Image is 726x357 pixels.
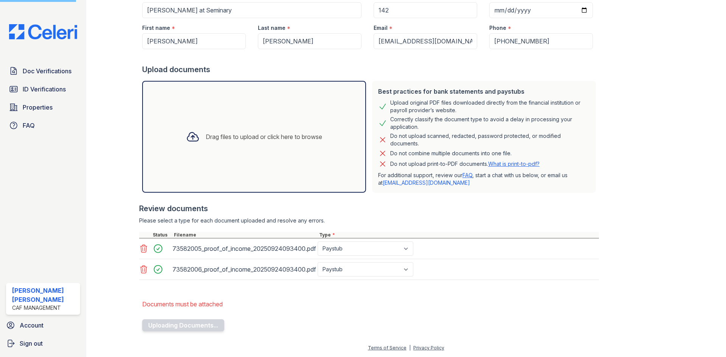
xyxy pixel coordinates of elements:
[139,203,599,214] div: Review documents
[12,304,77,312] div: CAF Management
[6,82,80,97] a: ID Verifications
[318,232,599,238] div: Type
[3,336,83,351] a: Sign out
[142,319,224,331] button: Uploading Documents...
[368,345,406,351] a: Terms of Service
[489,24,506,32] label: Phone
[258,24,285,32] label: Last name
[142,64,599,75] div: Upload documents
[142,24,170,32] label: First name
[390,132,590,147] div: Do not upload scanned, redacted, password protected, or modified documents.
[23,103,53,112] span: Properties
[20,339,43,348] span: Sign out
[23,66,71,76] span: Doc Verifications
[390,99,590,114] div: Upload original PDF files downloaded directly from the financial institution or payroll provider’...
[3,318,83,333] a: Account
[6,100,80,115] a: Properties
[409,345,411,351] div: |
[488,161,540,167] a: What is print-to-pdf?
[23,85,66,94] span: ID Verifications
[172,243,315,255] div: 73582005_proof_of_income_20250924093400.pdf
[12,286,77,304] div: [PERSON_NAME] [PERSON_NAME]
[20,321,43,330] span: Account
[390,116,590,131] div: Correctly classify the document type to avoid a delay in processing your application.
[6,118,80,133] a: FAQ
[206,132,322,141] div: Drag files to upload or click here to browse
[6,63,80,79] a: Doc Verifications
[151,232,172,238] div: Status
[23,121,35,130] span: FAQ
[378,172,590,187] p: For additional support, review our , start a chat with us below, or email us at
[374,24,388,32] label: Email
[172,232,318,238] div: Filename
[413,345,444,351] a: Privacy Policy
[390,149,512,158] div: Do not combine multiple documents into one file.
[378,87,590,96] div: Best practices for bank statements and paystubs
[390,160,540,168] p: Do not upload print-to-PDF documents.
[383,179,470,186] a: [EMAIL_ADDRESS][DOMAIN_NAME]
[3,24,83,39] img: CE_Logo_Blue-a8612792a0a2168367f1c8372b55b34899dd931a85d93a1a3d3e32e68fde9ad4.png
[462,172,472,178] a: FAQ
[142,297,599,312] li: Documents must be attached
[172,263,315,275] div: 73582006_proof_of_income_20250924093400.pdf
[139,217,599,224] div: Please select a type for each document uploaded and resolve any errors.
